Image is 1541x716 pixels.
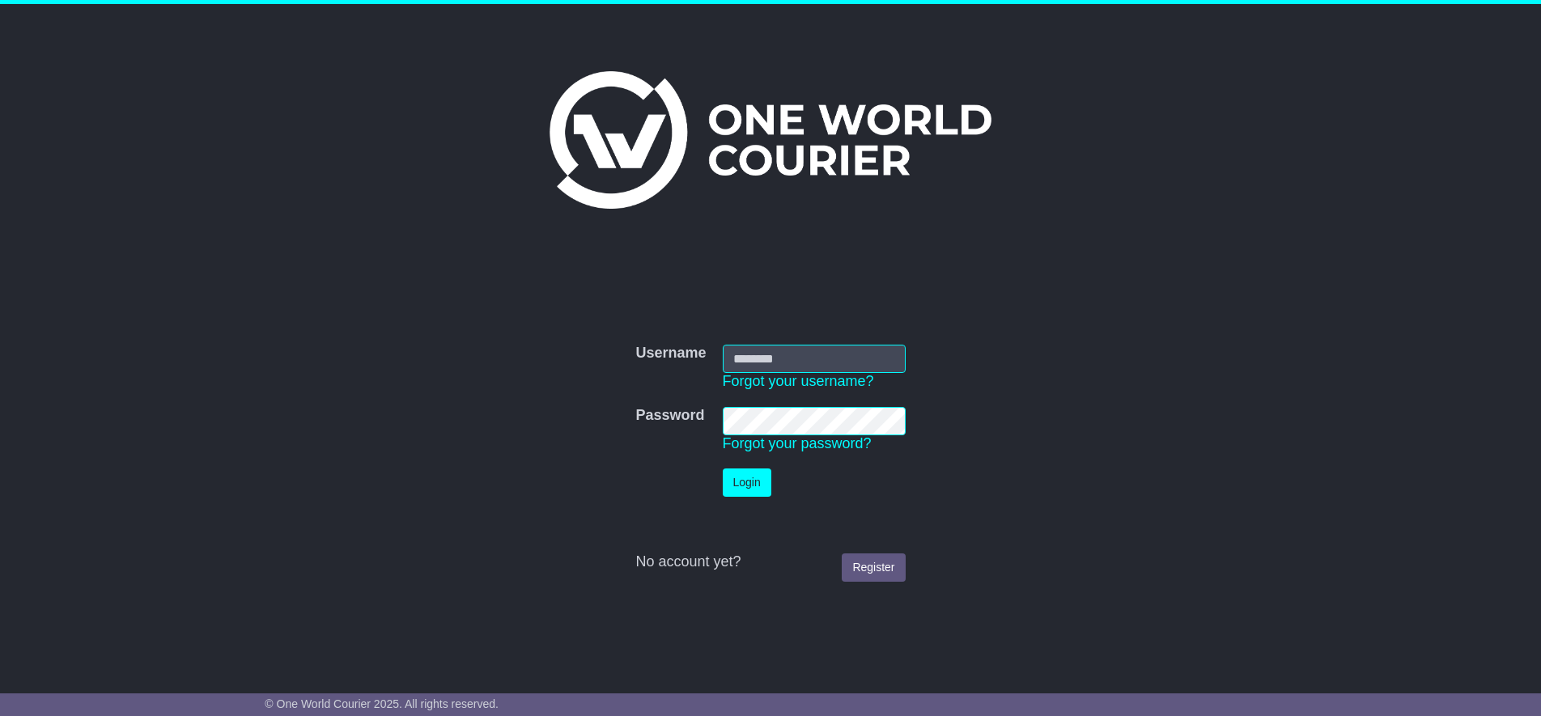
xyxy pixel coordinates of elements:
label: Username [635,345,706,362]
img: One World [550,71,991,209]
label: Password [635,407,704,425]
button: Login [723,468,771,497]
span: © One World Courier 2025. All rights reserved. [265,697,499,710]
a: Forgot your password? [723,435,872,451]
a: Forgot your username? [723,373,874,389]
a: Register [842,553,905,582]
div: No account yet? [635,553,905,571]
